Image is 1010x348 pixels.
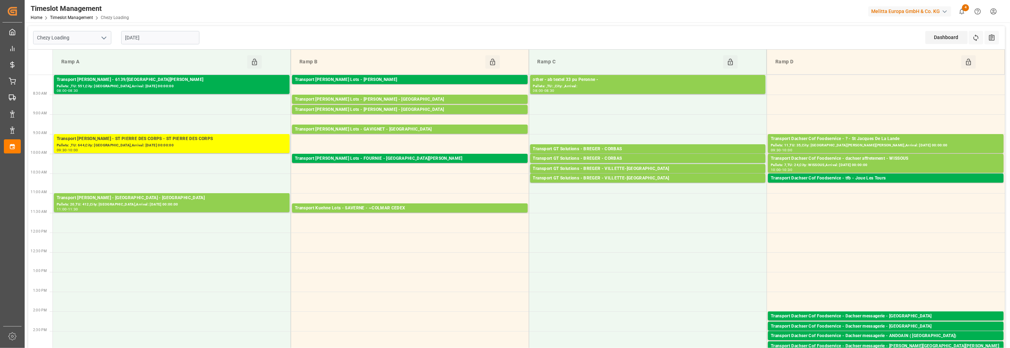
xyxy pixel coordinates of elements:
span: 11:00 AM [31,190,47,194]
div: Pallets: ,TU: 144,City: [GEOGRAPHIC_DATA],Arrival: [DATE] 00:00:00 [771,330,1001,336]
div: Ramp B [297,55,485,69]
div: 10:00 [782,148,792,152]
div: Transport Dachser Cof Foodservice - Dachser messagerie - [GEOGRAPHIC_DATA] [771,323,1001,330]
div: Ramp D [773,55,961,69]
div: Pallets: 20,TU: 412,City: [GEOGRAPHIC_DATA],Arrival: [DATE] 00:00:00 [57,202,287,208]
button: Help Center [970,4,986,19]
div: - [67,148,68,152]
div: 09:30 [771,148,781,152]
div: Pallets: ,TU: 551,City: [GEOGRAPHIC_DATA],Arrival: [DATE] 00:00:00 [57,83,287,89]
span: 10:30 AM [31,170,47,174]
a: Home [31,15,42,20]
div: Pallets: ,TU: 644,City: [GEOGRAPHIC_DATA],Arrival: [DATE] 00:00:00 [57,143,287,148]
div: 08:30 [68,89,78,92]
div: Transport [PERSON_NAME] Lots - [PERSON_NAME] - [GEOGRAPHIC_DATA] [295,106,525,113]
div: Pallets: 2,TU: ,City: [GEOGRAPHIC_DATA],Arrival: [DATE] 00:00:00 [295,103,525,109]
div: 10:30 [782,168,792,171]
div: Pallets: 10,TU: 1009,City: [GEOGRAPHIC_DATA],Arrival: [DATE] 00:00:00 [295,133,525,139]
div: Pallets: ,TU: 318,City: [GEOGRAPHIC_DATA],Arrival: [DATE] 00:00:00 [295,113,525,119]
span: 8:30 AM [33,91,47,95]
button: show 4 new notifications [954,4,970,19]
a: Timeslot Management [50,15,93,20]
div: Transport [PERSON_NAME] Lots - [PERSON_NAME] [295,76,525,83]
div: Pallets: ,TU: ,City: ,Arrival: [533,83,763,89]
div: 10:00 [68,148,78,152]
span: 10:00 AM [31,151,47,154]
div: Transport [PERSON_NAME] - ST PIERRE DES CORPS - ST PIERRE DES CORPS [57,135,287,143]
div: 08:00 [57,89,67,92]
div: Pallets: ,TU: 144,City: [GEOGRAPHIC_DATA],Arrival: [DATE] 00:00:00 [533,172,763,178]
div: Transport Dachser Cof Foodservice - Dachser messagerie - ANDOAIN ( [GEOGRAPHIC_DATA]) [771,333,1001,340]
div: Dashboard [925,31,968,44]
button: open menu [98,32,109,43]
div: Ramp A [58,55,247,69]
span: 9:00 AM [33,111,47,115]
div: Transport Dachser Cof Foodservice - tfb - Joue Les Tours [771,175,1001,182]
input: DD-MM-YYYY [121,31,199,44]
div: Pallets: 6,TU: 311,City: ~COLMAR CEDEX,Arrival: [DATE] 00:00:00 [295,212,525,218]
div: - [781,148,782,152]
span: 4 [962,4,969,11]
div: Pallets: 7,TU: 24,City: WISSOUS,Arrival: [DATE] 00:00:00 [771,162,1001,168]
div: 10:00 [771,168,781,171]
span: 1:30 PM [33,289,47,292]
div: Timeslot Management [31,3,129,14]
div: Transport GT Solutions - BREGER - VILLETTE-[GEOGRAPHIC_DATA] [533,175,763,182]
span: 11:30 AM [31,210,47,214]
div: 09:30 [57,148,67,152]
div: Pallets: ,TU: 112,City: [GEOGRAPHIC_DATA],Arrival: [DATE] 00:00:00 [533,182,763,188]
div: - [781,168,782,171]
div: Transport GT Solutions - BREGER - CORBAS [533,146,763,153]
span: 12:30 PM [31,249,47,253]
span: 9:30 AM [33,131,47,135]
div: Pallets: 2,TU: 52,City: [GEOGRAPHIC_DATA],Arrival: [DATE] 00:00:00 [533,162,763,168]
div: 11:00 [57,208,67,211]
div: Pallets: 1,TU: 10,City: [GEOGRAPHIC_DATA],Arrival: [DATE] 00:00:00 [771,320,1001,326]
span: 2:30 PM [33,328,47,332]
div: Transport [PERSON_NAME] Lots - [PERSON_NAME] - [GEOGRAPHIC_DATA] [295,96,525,103]
span: 12:00 PM [31,229,47,233]
div: Transport GT Solutions - BREGER - VILLETTE-[GEOGRAPHIC_DATA] [533,165,763,172]
button: Melitta Europa GmbH & Co. KG [868,5,954,18]
div: - [67,89,68,92]
div: Transport [PERSON_NAME] - 6139/[GEOGRAPHIC_DATA][PERSON_NAME] [57,76,287,83]
div: 08:30 [544,89,554,92]
div: Ramp C [535,55,724,69]
div: other - ab textel 33 pu Peronne - [533,76,763,83]
div: Transport Dachser Cof Foodservice - ? - St Jacques De La Lande [771,135,1001,143]
input: Type to search/select [33,31,111,44]
div: Pallets: ,TU: 74,City: [GEOGRAPHIC_DATA] ( [GEOGRAPHIC_DATA]),Arrival: [DATE] 00:00:00 [771,340,1001,346]
div: Transport Kuehne Lots - SAVERNE - ~COLMAR CEDEX [295,205,525,212]
div: 08:00 [533,89,543,92]
div: Transport Dachser Cof Foodservice - dachser affretement - WISSOUS [771,155,1001,162]
div: Transport GT Solutions - BREGER - CORBAS [533,155,763,162]
span: 2:00 PM [33,308,47,312]
div: Pallets: ,TU: 84,City: CARQUEFOU,Arrival: [DATE] 00:00:00 [295,83,525,89]
div: Pallets: 11,TU: 35,City: [GEOGRAPHIC_DATA][PERSON_NAME][PERSON_NAME],Arrival: [DATE] 00:00:00 [771,143,1001,148]
div: Transport [PERSON_NAME] - [GEOGRAPHIC_DATA] - [GEOGRAPHIC_DATA] [57,195,287,202]
div: Transport Dachser Cof Foodservice - Dachser messagerie - [GEOGRAPHIC_DATA] [771,313,1001,320]
div: Pallets: 4,TU: 28,City: Joue Les Tours,Arrival: [DATE] 00:00:00 [771,182,1001,188]
div: Pallets: 5,TU: 32,City: [GEOGRAPHIC_DATA],Arrival: [DATE] 00:00:00 [533,153,763,159]
div: Melitta Europa GmbH & Co. KG [868,6,951,17]
div: 11:30 [68,208,78,211]
div: Transport [PERSON_NAME] Lots - FOURNIE - [GEOGRAPHIC_DATA][PERSON_NAME] [295,155,525,162]
span: 1:00 PM [33,269,47,273]
div: - [67,208,68,211]
div: Pallets: ,TU: 56,City: [GEOGRAPHIC_DATA][PERSON_NAME],Arrival: [DATE] 00:00:00 [295,162,525,168]
div: Transport [PERSON_NAME] Lots - GAVIGNET - [GEOGRAPHIC_DATA] [295,126,525,133]
div: - [543,89,544,92]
